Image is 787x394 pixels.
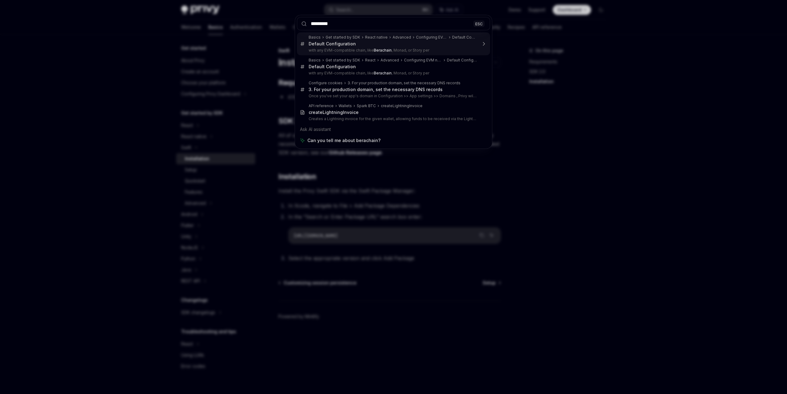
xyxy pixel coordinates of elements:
[365,58,376,63] div: React
[309,94,477,98] p: Once you've set your app's domain in Configuration >> App settings >> Domains , Privy will display a
[381,103,423,108] div: createLightningInvoice
[309,110,359,115] div: createLightningInvoice
[309,116,477,121] p: Creates a Lightning invoice for the given wallet, allowing funds to be received via the Lightning Ne
[309,103,334,108] div: API reference
[309,35,321,40] div: Basics
[309,71,477,76] p: with any EVM-compatible chain, like , Monad, or Story per
[365,35,388,40] div: React native
[404,58,442,63] div: Configuring EVM networks
[348,81,460,86] div: 3. For your production domain, set the necessary DNS records
[326,35,360,40] div: Get started by SDK
[393,35,411,40] div: Advanced
[307,137,381,144] span: Can you tell me about berachain?
[374,48,392,52] b: Berachain
[374,71,392,75] b: Berachain
[452,35,477,40] div: Default Configuration
[473,20,485,27] div: ESC
[309,41,356,47] div: Default Configuration
[309,48,477,53] p: with any EVM-compatible chain, like , Monad, or Story per
[309,87,443,92] div: 3. For your production domain, set the necessary DNS records
[309,81,343,86] div: Configure cookies
[309,64,356,69] div: Default Configuration
[326,58,360,63] div: Get started by SDK
[297,124,490,135] div: Ask AI assistant
[381,58,399,63] div: Advanced
[309,58,321,63] div: Basics
[339,103,352,108] div: Wallets
[357,103,376,108] div: Spark BTC
[416,35,447,40] div: Configuring EVM networks
[447,58,477,63] div: Default Configuration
